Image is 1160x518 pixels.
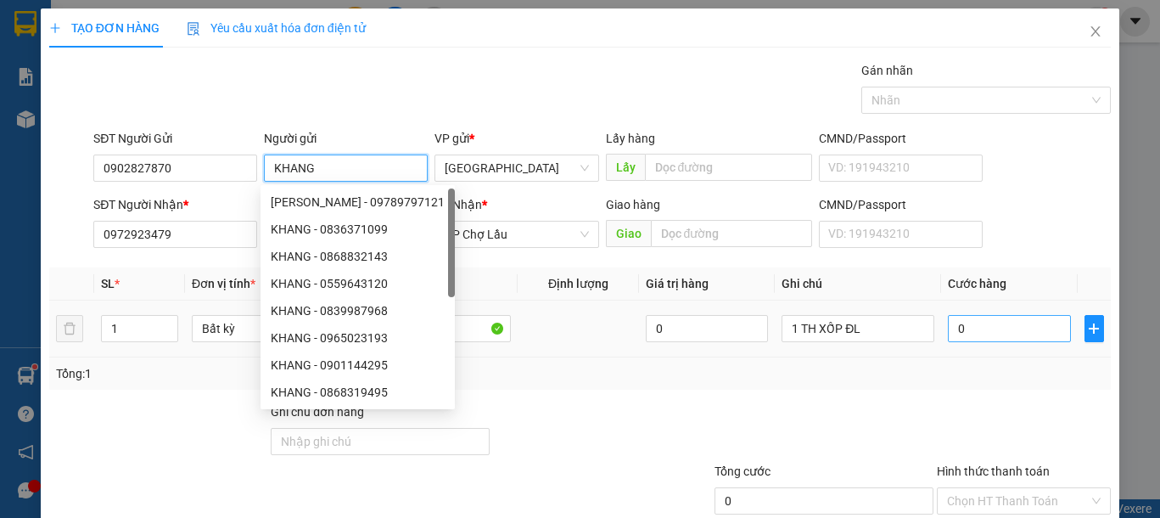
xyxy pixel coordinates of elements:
span: TẠO ĐƠN HÀNG [49,21,160,35]
div: KHANG - 0868319495 [271,383,445,402]
span: Định lượng [548,277,608,290]
li: 01 [PERSON_NAME] [8,37,323,59]
th: Ghi chú [775,267,941,301]
span: plus [49,22,61,34]
span: phone [98,62,111,76]
button: plus [1084,315,1104,342]
div: KHANG - 0559643120 [271,274,445,293]
div: KHANG - 0965023193 [271,329,445,347]
span: Giao [606,220,651,247]
label: Ghi chú đơn hàng [271,405,364,419]
span: VP Chợ Lầu [445,222,588,247]
span: Giá trị hàng [646,277,709,290]
div: CMND/Passport [819,195,983,214]
div: KHANG - 0868832143 [271,247,445,266]
div: KHANG - 0839987968 [271,301,445,320]
span: environment [98,41,111,54]
input: Dọc đường [651,220,812,247]
div: KHANG - 0868832143 [261,243,455,270]
div: KHANG - 0559643120 [261,270,455,297]
input: Dọc đường [645,154,812,181]
li: 02523854854 [8,59,323,80]
div: KHANG - 0868319495 [261,379,455,406]
span: VP Nhận [434,198,482,211]
div: KHANG - 0901144295 [271,356,445,374]
div: SĐT Người Gửi [93,129,257,148]
div: [PERSON_NAME] - 09789797121 [271,193,445,211]
div: KHANG - 0901144295 [261,352,455,379]
div: VP gửi [434,129,598,148]
label: Hình thức thanh toán [937,465,1050,478]
span: Đơn vị tính [192,277,255,290]
div: KHANG - 0965023193 [261,324,455,352]
span: Lấy [606,154,645,181]
img: icon [187,22,200,36]
span: SL [101,277,115,290]
div: KHANG - 0839987968 [261,297,455,324]
button: Close [1072,8,1119,56]
input: Ghi Chú [782,315,934,342]
button: delete [56,315,83,342]
input: 0 [646,315,768,342]
span: Sài Gòn [445,155,588,181]
span: Lấy hàng [606,132,655,145]
span: Yêu cầu xuất hóa đơn điện tử [187,21,366,35]
span: close [1089,25,1102,38]
span: plus [1085,322,1103,335]
div: CMND/Passport [819,129,983,148]
span: Cước hàng [948,277,1006,290]
img: logo.jpg [8,8,92,93]
span: Bất kỳ [202,316,334,341]
div: Tổng: 1 [56,364,449,383]
span: Tổng cước [714,465,771,478]
label: Gán nhãn [861,64,913,77]
b: [PERSON_NAME] [98,11,240,32]
input: Ghi chú đơn hàng [271,428,490,455]
span: Giao hàng [606,198,660,211]
b: GỬI : [GEOGRAPHIC_DATA] [8,106,294,134]
div: PHÚC KHANG - 09789797121 [261,189,455,216]
div: Người gửi [264,129,428,148]
div: KHANG - 0836371099 [271,220,445,239]
div: SĐT Người Nhận [93,195,257,214]
div: KHANG - 0836371099 [261,216,455,243]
